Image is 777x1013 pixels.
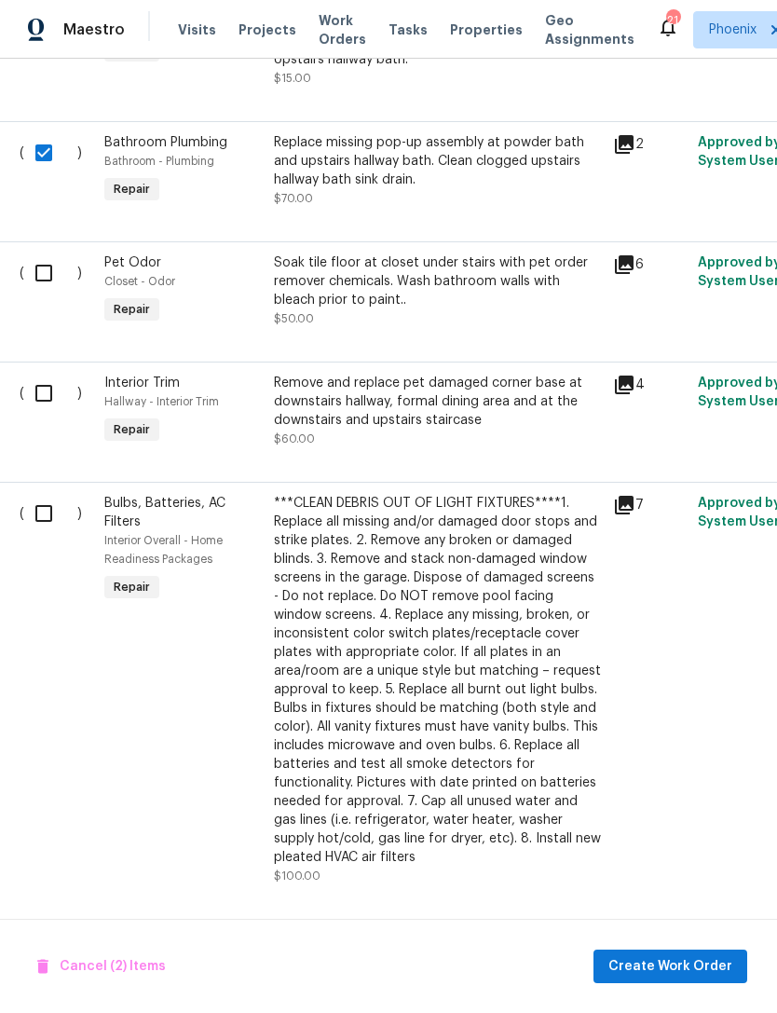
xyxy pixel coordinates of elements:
span: Work Orders [319,11,366,48]
button: Cancel (2) Items [30,950,173,984]
div: ( ) [14,128,99,213]
span: Hallway - Interior Trim [104,396,219,407]
span: Tasks [388,23,428,36]
span: Geo Assignments [545,11,634,48]
button: Create Work Order [593,950,747,984]
span: Interior Overall - Home Readiness Packages [104,535,223,565]
span: $50.00 [274,313,314,324]
span: Closet - Odor [104,276,175,287]
span: Cancel (2) Items [37,955,166,979]
span: Bathroom - Plumbing [104,156,214,167]
div: 2 [613,133,687,156]
div: ( ) [14,248,99,334]
span: $15.00 [274,73,311,84]
span: Repair [106,180,157,198]
span: Visits [178,21,216,39]
div: 4 [613,374,687,396]
span: Properties [450,21,523,39]
div: 21 [666,11,679,30]
div: ( ) [14,368,99,454]
div: 6 [613,253,687,276]
span: $70.00 [274,193,313,204]
div: ***CLEAN DEBRIS OUT OF LIGHT FIXTURES****1. Replace all missing and/or damaged door stops and str... [274,494,602,867]
span: Bulbs, Batteries, AC Filters [104,497,225,528]
span: $100.00 [274,870,320,882]
div: Remove and replace pet damaged corner base at downstairs hallway, formal dining area and at the d... [274,374,602,430]
span: Interior Trim [104,376,180,390]
div: 7 [613,494,687,516]
span: Bathroom Plumbing [104,136,227,149]
span: Repair [106,300,157,319]
span: Pet Odor [104,256,161,269]
span: $60.00 [274,433,315,445]
div: Replace missing pop-up assembly at powder bath and upstairs hallway bath. Clean clogged upstairs ... [274,133,602,189]
div: Soak tile floor at closet under stairs with pet order remover chemicals. Wash bathroom walls with... [274,253,602,309]
span: Phoenix [709,21,757,39]
span: Repair [106,578,157,596]
span: Create Work Order [608,955,732,979]
span: Projects [239,21,296,39]
span: Maestro [63,21,125,39]
div: ( ) [14,488,99,891]
span: Repair [106,420,157,439]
